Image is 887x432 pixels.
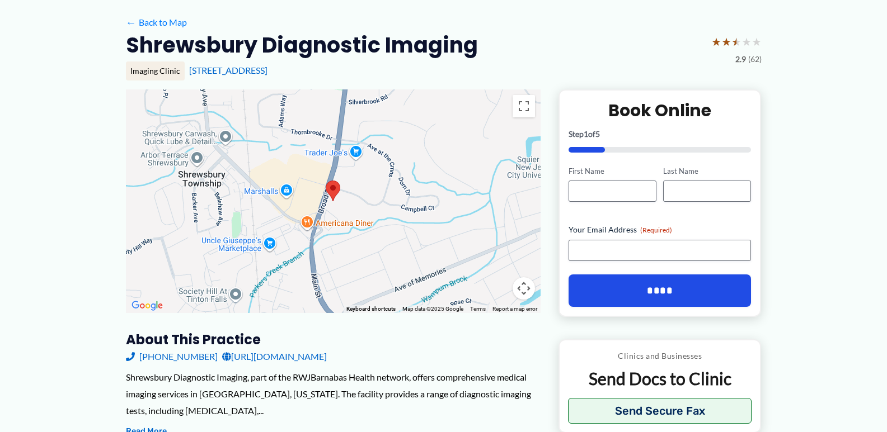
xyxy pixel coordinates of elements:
[126,369,541,419] div: Shrewsbury Diagnostic Imaging, part of the RWJBarnabas Health network, offers comprehensive medic...
[568,368,752,390] p: Send Docs to Clinic
[595,129,600,139] span: 5
[492,306,537,312] a: Report a map error
[711,31,721,52] span: ★
[569,166,656,177] label: First Name
[126,17,137,27] span: ←
[569,99,752,121] h2: Book Online
[735,52,746,67] span: 2.9
[222,348,327,365] a: [URL][DOMAIN_NAME]
[402,306,463,312] span: Map data ©2025 Google
[568,349,752,363] p: Clinics and Businesses
[126,31,478,59] h2: Shrewsbury Diagnostic Imaging
[731,31,741,52] span: ★
[741,31,752,52] span: ★
[569,130,752,138] p: Step of
[126,331,541,348] h3: About this practice
[584,129,588,139] span: 1
[470,306,486,312] a: Terms (opens in new tab)
[752,31,762,52] span: ★
[346,305,396,313] button: Keyboard shortcuts
[721,31,731,52] span: ★
[129,298,166,313] a: Open this area in Google Maps (opens a new window)
[513,277,535,300] button: Map camera controls
[748,52,762,67] span: (62)
[189,65,267,75] a: [STREET_ADDRESS]
[513,95,535,117] button: Toggle fullscreen view
[126,61,185,80] div: Imaging Clinic
[640,226,672,234] span: (Required)
[569,224,752,235] label: Your Email Address
[126,348,218,365] a: [PHONE_NUMBER]
[129,298,166,313] img: Google
[126,14,187,31] a: ←Back to Map
[568,398,752,424] button: Send Secure Fax
[663,166,751,177] label: Last Name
